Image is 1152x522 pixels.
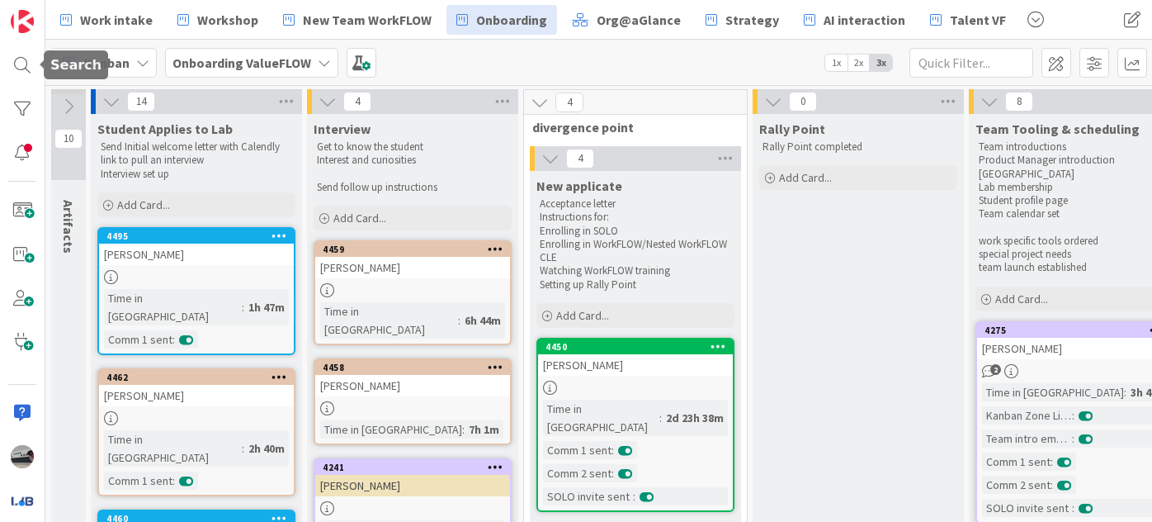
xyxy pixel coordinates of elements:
[106,230,294,242] div: 4495
[60,200,77,254] span: Artifacts
[725,10,779,30] span: Strategy
[543,487,633,505] div: SOLO invite sent
[543,464,611,482] div: Comm 2 sent
[540,238,731,265] p: Enrolling in WorkFLOW/Nested WorkFLOW CLE
[99,229,294,265] div: 4495[PERSON_NAME]
[566,149,594,168] span: 4
[303,10,432,30] span: New Team WorkFLOW
[696,5,789,35] a: Strategy
[315,257,510,278] div: [PERSON_NAME]
[99,370,294,406] div: 4462[PERSON_NAME]
[315,242,510,257] div: 4459
[633,487,635,505] span: :
[659,409,662,427] span: :
[97,368,295,496] a: 4462[PERSON_NAME]Time in [GEOGRAPHIC_DATA]:2h 40mComm 1 sent:
[990,364,1001,375] span: 2
[543,400,659,436] div: Time in [GEOGRAPHIC_DATA]
[314,121,371,137] span: Interview
[315,360,510,396] div: 4458[PERSON_NAME]
[314,358,512,445] a: 4458[PERSON_NAME]Time in [GEOGRAPHIC_DATA]:7h 1m
[172,330,175,349] span: :
[460,311,505,330] div: 6h 44m
[556,308,609,323] span: Add Card...
[99,385,294,406] div: [PERSON_NAME]
[982,406,1072,425] div: Kanban Zone Licensed
[172,472,175,490] span: :
[540,225,731,238] p: Enrolling in SOLO
[662,409,728,427] div: 2d 23h 38m
[779,170,832,185] span: Add Card...
[104,472,172,490] div: Comm 1 sent
[127,92,155,112] span: 14
[794,5,915,35] a: AI interaction
[99,244,294,265] div: [PERSON_NAME]
[101,168,292,181] p: Interview set up
[824,10,905,30] span: AI interaction
[611,464,614,482] span: :
[333,211,386,225] span: Add Card...
[315,460,510,496] div: 4241[PERSON_NAME]
[104,330,172,349] div: Comm 1 sent
[317,181,508,194] p: Send follow up instructions
[789,92,817,112] span: 0
[1124,383,1126,401] span: :
[1050,476,1053,494] span: :
[597,10,681,30] span: Org@aGlance
[315,460,510,475] div: 4241
[909,48,1033,78] input: Quick Filter...
[532,119,726,135] span: divergence point
[11,10,34,33] img: Visit kanbanzone.com
[99,370,294,385] div: 4462
[540,264,731,278] p: Watching WorkFLOW training
[536,338,734,512] a: 4450[PERSON_NAME]Time in [GEOGRAPHIC_DATA]:2d 23h 38mComm 1 sent:Comm 2 sent:SOLO invite sent:
[317,154,508,167] p: Interest and curiosities
[323,362,510,373] div: 4458
[458,311,460,330] span: :
[244,298,289,316] div: 1h 47m
[11,489,34,512] img: avatar
[611,441,614,459] span: :
[315,475,510,496] div: [PERSON_NAME]
[1005,92,1033,112] span: 8
[538,339,733,376] div: 4450[PERSON_NAME]
[545,341,733,353] div: 4450
[317,140,508,154] p: Get to know the student
[950,10,1006,30] span: Talent VF
[320,302,458,339] div: Time in [GEOGRAPHIC_DATA]
[920,5,1016,35] a: Talent VF
[323,244,510,255] div: 4459
[536,178,622,194] span: New applicate
[104,289,242,325] div: Time in [GEOGRAPHIC_DATA]
[315,375,510,396] div: [PERSON_NAME]
[446,5,557,35] a: Onboarding
[825,55,847,71] span: 1x
[315,360,510,375] div: 4458
[982,453,1050,471] div: Comm 1 sent
[538,354,733,376] div: [PERSON_NAME]
[982,499,1072,517] div: SOLO invite sent
[172,55,311,71] b: Onboarding ValueFLOW
[117,197,170,212] span: Add Card...
[540,197,731,211] p: Acceptance letter
[242,439,244,458] span: :
[323,462,510,473] div: 4241
[555,93,583,112] span: 4
[762,140,954,154] p: Rally Point completed
[50,57,102,73] h5: Search
[1072,429,1074,448] span: :
[476,10,547,30] span: Onboarding
[80,10,153,30] span: Work intake
[982,383,1124,401] div: Time in [GEOGRAPHIC_DATA]
[1050,453,1053,471] span: :
[11,445,34,468] img: jB
[197,10,258,30] span: Workshop
[104,430,242,467] div: Time in [GEOGRAPHIC_DATA]
[99,229,294,244] div: 4495
[50,5,163,35] a: Work intake
[97,121,233,137] span: Student Applies to Lab
[538,339,733,354] div: 4450
[975,121,1140,137] span: Team Tooling & scheduling
[54,129,83,149] span: 10
[540,211,731,224] p: Instructions for:
[759,121,825,137] span: Rally Point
